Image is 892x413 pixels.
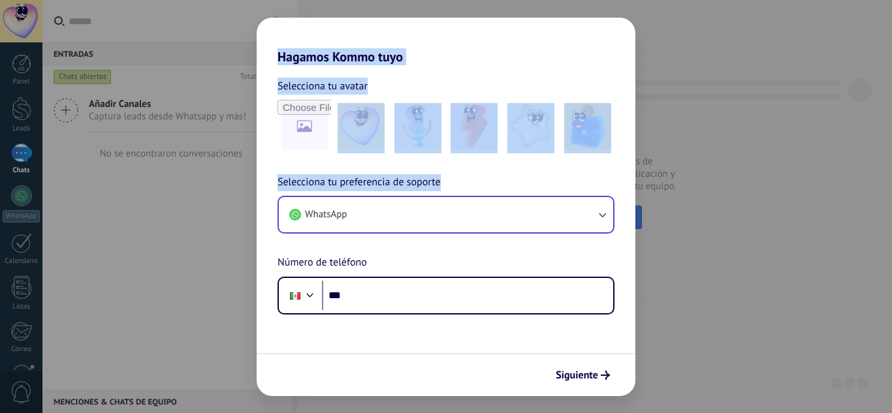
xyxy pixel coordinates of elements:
span: Selecciona tu avatar [278,78,368,95]
h2: Hagamos Kommo tuyo [257,18,635,65]
span: Número de teléfono [278,254,367,271]
img: -4.jpeg [507,103,554,150]
span: Selecciona tu preferencia de soporte [278,174,441,191]
span: WhatsApp [305,208,347,221]
button: Siguiente [550,364,616,386]
img: -5.jpeg [564,103,611,150]
img: -3.jpeg [451,103,498,150]
img: -2.jpeg [394,103,441,150]
img: -1.jpeg [338,103,385,150]
div: Mexico: + 52 [283,282,308,309]
button: WhatsApp [279,197,613,232]
span: Siguiente [556,371,598,380]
